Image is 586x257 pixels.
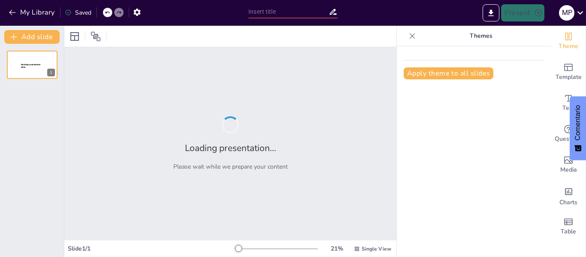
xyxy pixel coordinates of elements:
[248,6,329,18] input: Insert title
[551,180,586,211] div: Add charts and graphs
[91,31,101,42] span: Position
[570,97,586,160] button: Comentarios - Mostrar encuesta
[574,105,581,141] font: Comentario
[551,149,586,180] div: Add images, graphics, shapes or video
[561,227,576,236] span: Table
[47,69,55,76] div: 1
[559,4,574,21] button: m p
[68,245,236,253] div: Slide 1 / 1
[68,30,82,43] div: Layout
[559,5,574,21] div: m p
[7,51,57,79] div: 1
[6,6,58,19] button: My Library
[551,118,586,149] div: Get real-time input from your audience
[551,57,586,88] div: Add ready made slides
[4,30,60,44] button: Add slide
[483,4,499,21] button: Export to PowerPoint
[551,211,586,242] div: Add a table
[404,67,493,79] button: Apply theme to all slides
[559,42,578,51] span: Theme
[555,134,583,144] span: Questions
[551,88,586,118] div: Add text boxes
[326,245,347,253] div: 21 %
[562,103,574,113] span: Text
[559,198,577,207] span: Charts
[185,142,276,154] h2: Loading presentation...
[362,245,391,252] span: Single View
[173,163,288,171] p: Please wait while we prepare your content
[556,73,582,82] span: Template
[65,9,91,17] div: Saved
[419,26,543,46] p: Themes
[560,165,577,175] span: Media
[551,26,586,57] div: Change the overall theme
[501,4,544,21] button: Present
[21,63,41,68] span: Sendsteps presentation editor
